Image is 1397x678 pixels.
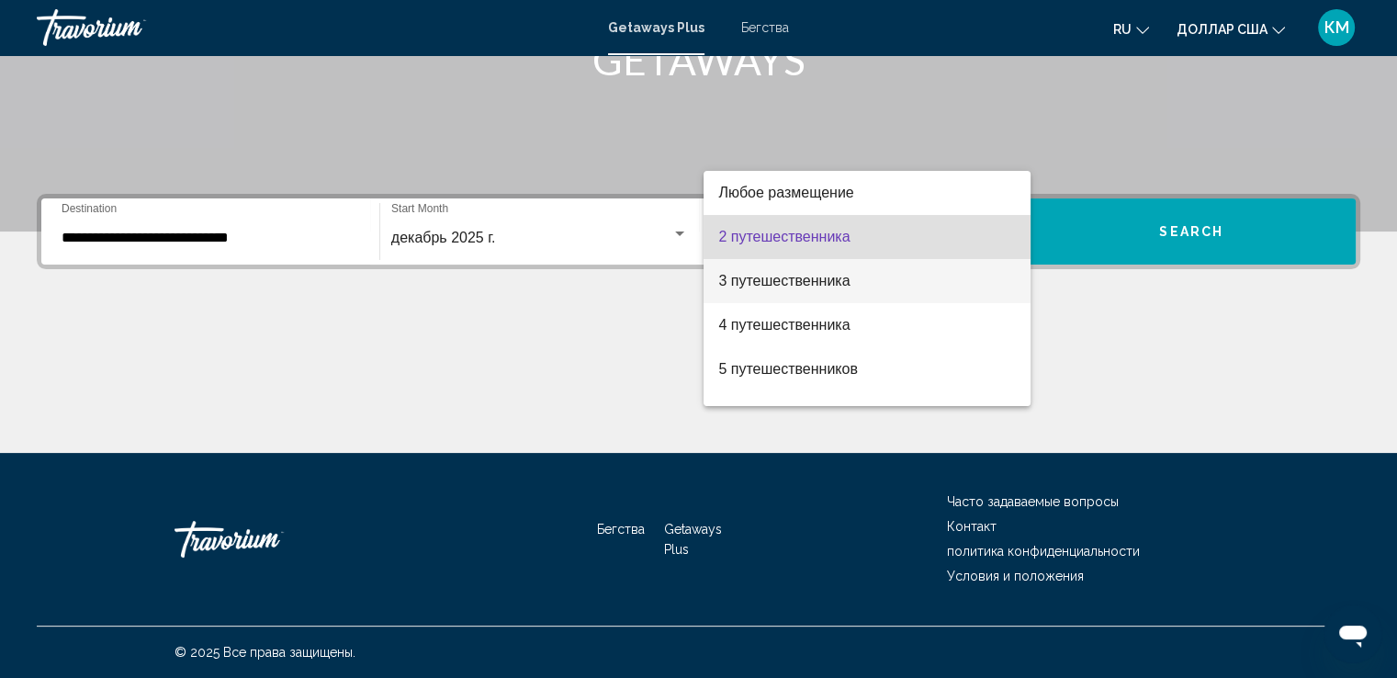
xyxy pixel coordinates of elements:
[718,185,853,200] font: Любое размещение
[718,229,850,244] font: 2 путешественника
[1324,605,1382,663] iframe: Кнопка для запуска будет доступна
[718,317,850,333] font: 4 путешественника
[718,273,850,288] font: 3 путешественника
[718,361,858,377] font: 5 путешественников
[718,405,858,421] font: 6 путешественников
